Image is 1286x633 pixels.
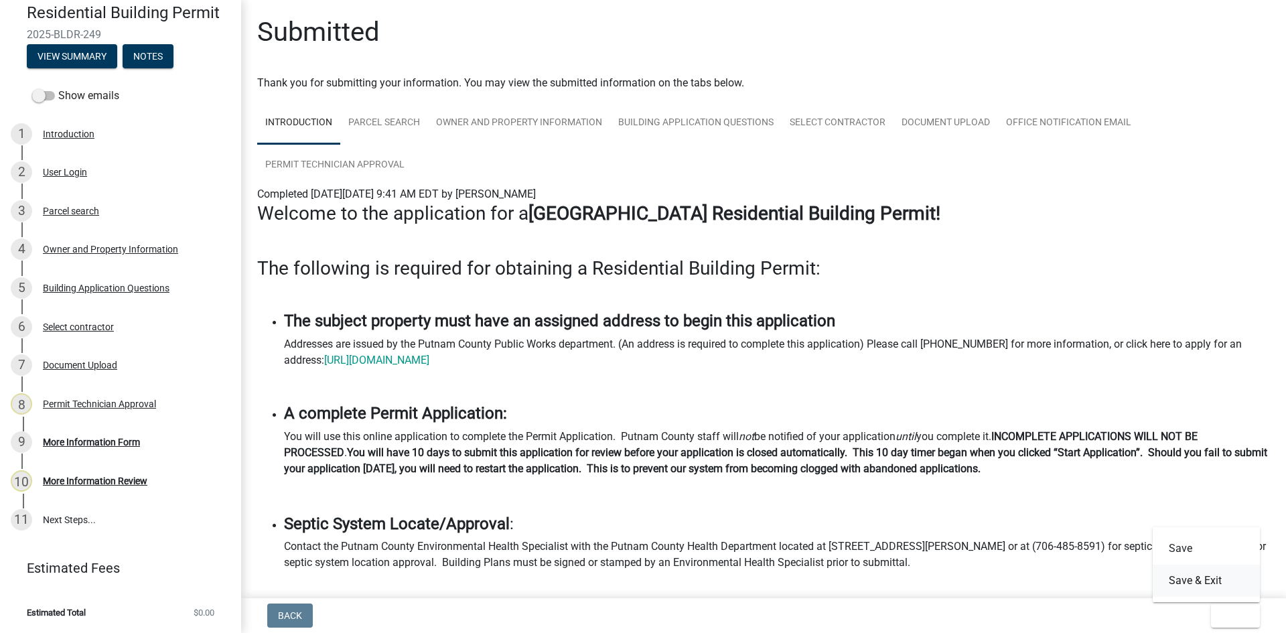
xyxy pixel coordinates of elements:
[27,3,230,23] h4: Residential Building Permit
[43,283,169,293] div: Building Application Questions
[257,202,1270,225] h3: Welcome to the application for a
[267,604,313,628] button: Back
[257,16,380,48] h1: Submitted
[43,399,156,409] div: Permit Technician Approval
[1222,610,1241,621] span: Exit
[11,238,32,260] div: 4
[1211,604,1260,628] button: Exit
[27,608,86,617] span: Estimated Total
[43,167,87,177] div: User Login
[43,322,114,332] div: Select contractor
[123,52,173,62] wm-modal-confirm: Notes
[257,144,413,187] a: Permit Technician Approval
[278,610,302,621] span: Back
[284,539,1270,571] p: Contact the Putnam County Environmental Health Specialist with the Putnam County Health Departmen...
[11,555,220,581] a: Estimated Fees
[43,129,94,139] div: Introduction
[340,102,428,145] a: Parcel search
[11,277,32,299] div: 5
[1153,565,1260,597] button: Save & Exit
[11,316,32,338] div: 6
[43,476,147,486] div: More Information Review
[894,102,998,145] a: Document Upload
[11,470,32,492] div: 10
[27,52,117,62] wm-modal-confirm: Summary
[43,244,178,254] div: Owner and Property Information
[284,514,1270,534] h4: :
[194,608,214,617] span: $0.00
[284,311,835,330] strong: The subject property must have an assigned address to begin this application
[257,257,1270,280] h3: The following is required for obtaining a Residential Building Permit:
[1153,533,1260,565] button: Save
[27,28,214,41] span: 2025-BLDR-249
[284,404,507,423] strong: A complete Permit Application:
[896,430,916,443] i: until
[11,200,32,222] div: 3
[284,336,1270,368] p: Addresses are issued by the Putnam County Public Works department. (An address is required to com...
[32,88,119,104] label: Show emails
[43,206,99,216] div: Parcel search
[428,102,610,145] a: Owner and Property Information
[284,446,1267,475] strong: You will have 10 days to submit this application for review before your application is closed aut...
[257,75,1270,91] div: Thank you for submitting your information. You may view the submitted information on the tabs below.
[11,393,32,415] div: 8
[284,514,510,533] strong: Septic System Locate/Approval
[27,44,117,68] button: View Summary
[284,429,1270,477] p: You will use this online application to complete the Permit Application. Putnam County staff will...
[528,202,940,224] strong: [GEOGRAPHIC_DATA] Residential Building Permit!
[610,102,782,145] a: Building Application Questions
[43,437,140,447] div: More Information Form
[1153,527,1260,602] div: Exit
[257,102,340,145] a: Introduction
[998,102,1139,145] a: Office Notification Email
[11,431,32,453] div: 9
[11,161,32,183] div: 2
[11,354,32,376] div: 7
[43,360,117,370] div: Document Upload
[324,354,429,366] a: [URL][DOMAIN_NAME]
[284,430,1198,459] strong: INCOMPLETE APPLICATIONS WILL NOT BE PROCESSED
[11,509,32,531] div: 11
[11,123,32,145] div: 1
[123,44,173,68] button: Notes
[257,188,536,200] span: Completed [DATE][DATE] 9:41 AM EDT by [PERSON_NAME]
[739,430,754,443] i: not
[782,102,894,145] a: Select contractor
